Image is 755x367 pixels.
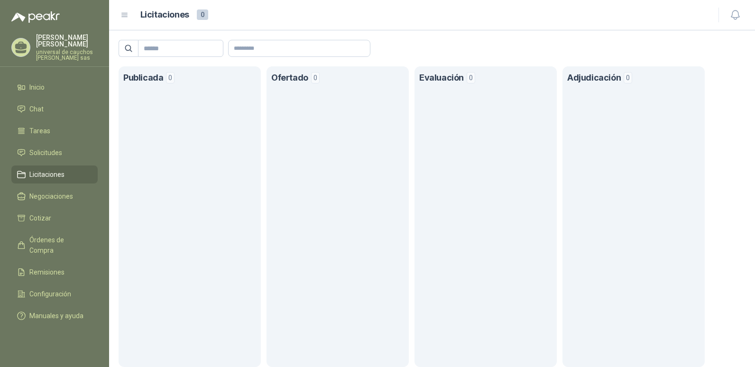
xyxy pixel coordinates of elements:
h1: Licitaciones [140,8,189,22]
span: 0 [311,72,320,83]
h1: Ofertado [271,71,308,85]
span: Inicio [29,82,45,92]
span: Remisiones [29,267,64,277]
a: Chat [11,100,98,118]
span: Tareas [29,126,50,136]
span: Cotizar [29,213,51,223]
a: Cotizar [11,209,98,227]
a: Tareas [11,122,98,140]
h1: Evaluación [419,71,464,85]
img: Logo peakr [11,11,60,23]
a: Remisiones [11,263,98,281]
span: Configuración [29,289,71,299]
span: Manuales y ayuda [29,311,83,321]
a: Solicitudes [11,144,98,162]
span: Chat [29,104,44,114]
p: universal de cauchos [PERSON_NAME] sas [36,49,98,61]
span: 0 [467,72,475,83]
span: 0 [624,72,632,83]
span: Negociaciones [29,191,73,202]
a: Manuales y ayuda [11,307,98,325]
span: Solicitudes [29,147,62,158]
h1: Publicada [123,71,163,85]
h1: Adjudicación [567,71,621,85]
span: Órdenes de Compra [29,235,89,256]
p: [PERSON_NAME] [PERSON_NAME] [36,34,98,47]
span: 0 [197,9,208,20]
a: Licitaciones [11,165,98,183]
a: Inicio [11,78,98,96]
a: Órdenes de Compra [11,231,98,259]
a: Negociaciones [11,187,98,205]
span: 0 [166,72,175,83]
span: Licitaciones [29,169,64,180]
a: Configuración [11,285,98,303]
